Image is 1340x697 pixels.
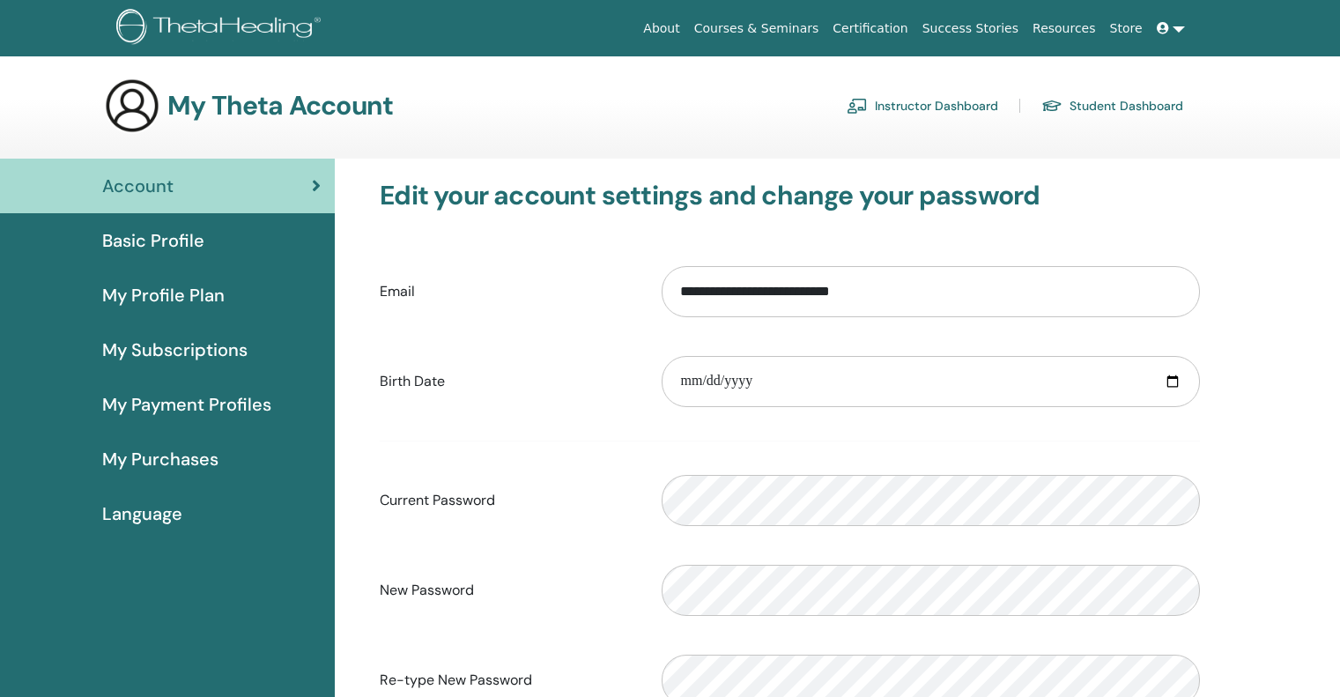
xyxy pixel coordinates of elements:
label: Re-type New Password [366,664,648,697]
span: My Payment Profiles [102,391,271,418]
span: Basic Profile [102,227,204,254]
h3: Edit your account settings and change your password [380,180,1200,211]
a: Instructor Dashboard [847,92,998,120]
a: Store [1103,12,1150,45]
label: New Password [366,574,648,607]
a: About [636,12,686,45]
img: chalkboard-teacher.svg [847,98,868,114]
span: My Purchases [102,446,218,472]
a: Student Dashboard [1041,92,1183,120]
img: logo.png [116,9,327,48]
a: Courses & Seminars [687,12,826,45]
a: Success Stories [915,12,1025,45]
span: Language [102,501,182,527]
label: Birth Date [366,365,648,398]
a: Certification [825,12,914,45]
span: My Profile Plan [102,282,225,308]
span: My Subscriptions [102,337,248,363]
label: Current Password [366,484,648,517]
a: Resources [1025,12,1103,45]
label: Email [366,275,648,308]
img: generic-user-icon.jpg [104,78,160,134]
h3: My Theta Account [167,90,393,122]
img: graduation-cap.svg [1041,99,1062,114]
span: Account [102,173,174,199]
